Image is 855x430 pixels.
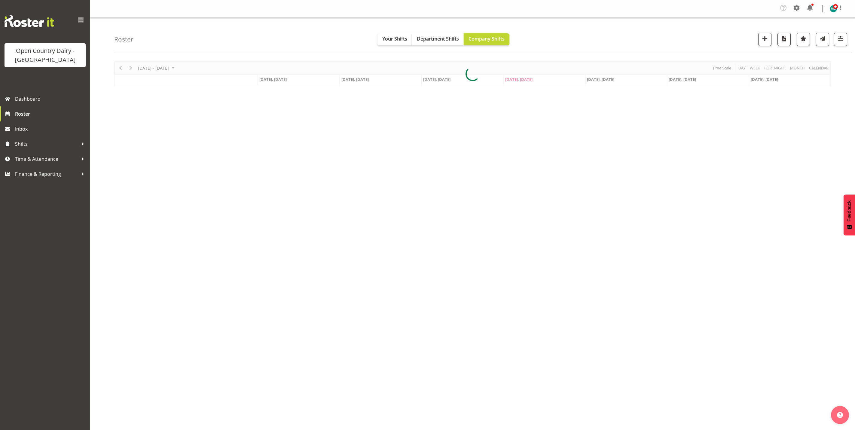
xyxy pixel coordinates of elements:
[469,35,505,42] span: Company Shifts
[417,35,459,42] span: Department Shifts
[15,169,78,178] span: Finance & Reporting
[5,15,54,27] img: Rosterit website logo
[834,33,847,46] button: Filter Shifts
[15,154,78,163] span: Time & Attendance
[758,33,771,46] button: Add a new shift
[844,194,855,235] button: Feedback - Show survey
[377,33,412,45] button: Your Shifts
[114,36,133,43] h4: Roster
[830,5,837,12] img: michael-campbell11468.jpg
[15,109,87,118] span: Roster
[816,33,829,46] button: Send a list of all shifts for the selected filtered period to all rostered employees.
[412,33,464,45] button: Department Shifts
[15,124,87,133] span: Inbox
[837,412,843,418] img: help-xxl-2.png
[464,33,509,45] button: Company Shifts
[382,35,407,42] span: Your Shifts
[15,139,78,148] span: Shifts
[15,94,87,103] span: Dashboard
[847,200,852,221] span: Feedback
[11,46,80,64] div: Open Country Dairy - [GEOGRAPHIC_DATA]
[797,33,810,46] button: Highlight an important date within the roster.
[777,33,791,46] button: Download a PDF of the roster according to the set date range.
